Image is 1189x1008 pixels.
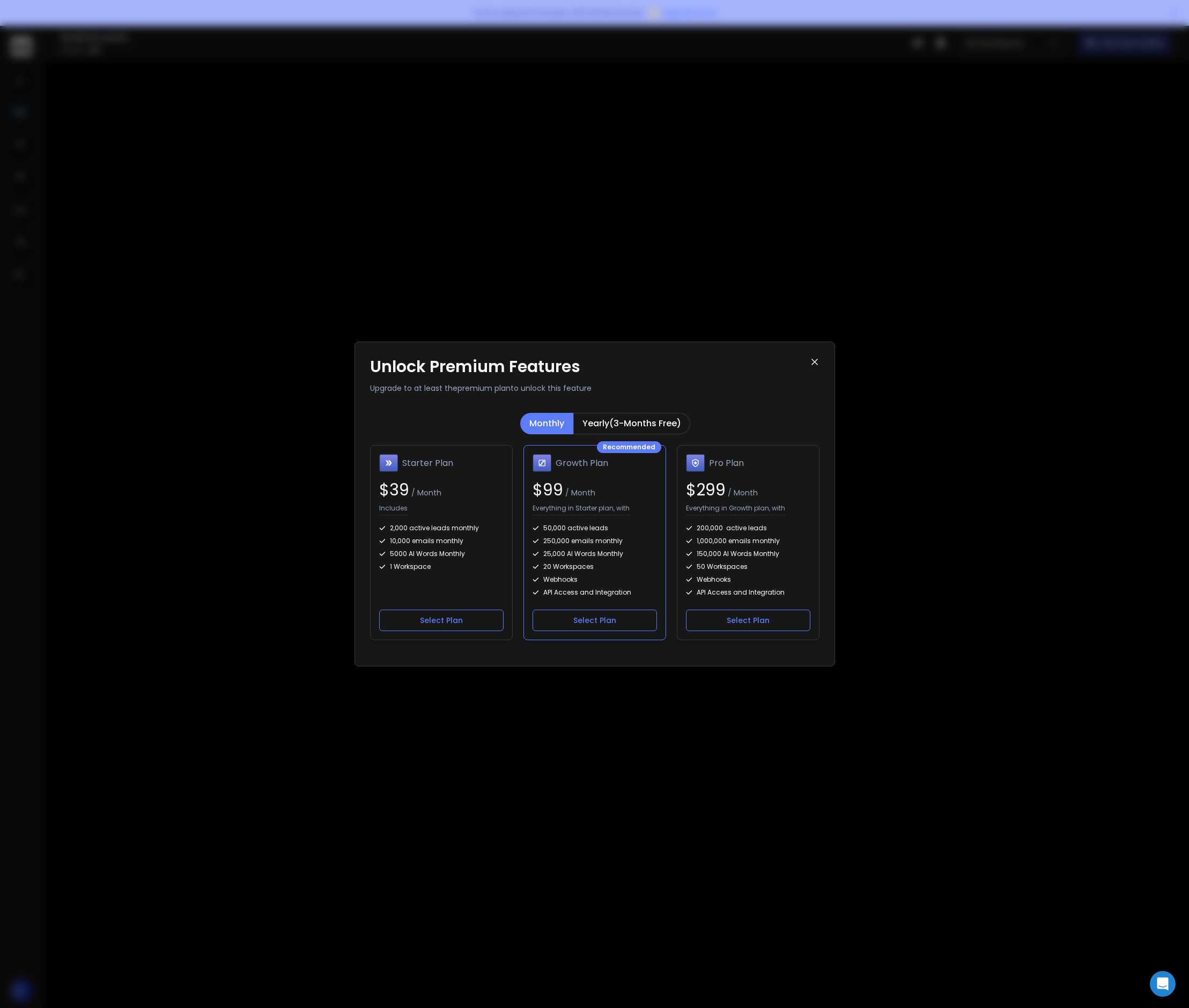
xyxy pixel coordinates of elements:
[573,413,690,434] button: Yearly(3-Months Free)
[533,537,657,545] div: 250,000 emails monthly
[379,478,409,501] span: $ 39
[533,562,657,571] div: 20 Workspaces
[686,610,810,631] button: Select Plan
[402,457,453,470] h1: Starter Plan
[379,550,504,558] div: 5000 AI Words Monthly
[686,562,810,571] div: 50 Workspaces
[533,524,657,532] div: 50,000 active leads
[379,504,408,515] p: Includes
[379,454,398,472] img: Starter Plan icon
[686,504,785,515] p: Everything in Growth plan, with
[597,441,661,453] div: Recommended
[726,487,758,498] span: / Month
[709,457,744,470] h1: Pro Plan
[370,357,810,376] h1: Unlock Premium Features
[533,550,657,558] div: 25,000 AI Words Monthly
[563,487,595,498] span: / Month
[533,610,657,631] button: Select Plan
[533,454,551,472] img: Growth Plan icon
[1150,971,1176,997] div: Open Intercom Messenger
[686,550,810,558] div: 150,000 AI Words Monthly
[409,487,441,498] span: / Month
[520,413,573,434] button: Monthly
[686,524,810,532] div: 200,000 active leads
[533,575,657,584] div: Webhooks
[686,454,705,472] img: Pro Plan icon
[686,537,810,545] div: 1,000,000 emails monthly
[556,457,608,470] h1: Growth Plan
[686,478,726,501] span: $ 299
[379,562,504,571] div: 1 Workspace
[379,610,504,631] button: Select Plan
[370,383,810,394] p: Upgrade to at least the premium plan to unlock this feature
[379,537,504,545] div: 10,000 emails monthly
[686,588,810,597] div: API Access and Integration
[533,478,563,501] span: $ 99
[533,588,657,597] div: API Access and Integration
[686,575,810,584] div: Webhooks
[379,524,504,532] div: 2,000 active leads monthly
[533,504,630,515] p: Everything in Starter plan, with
